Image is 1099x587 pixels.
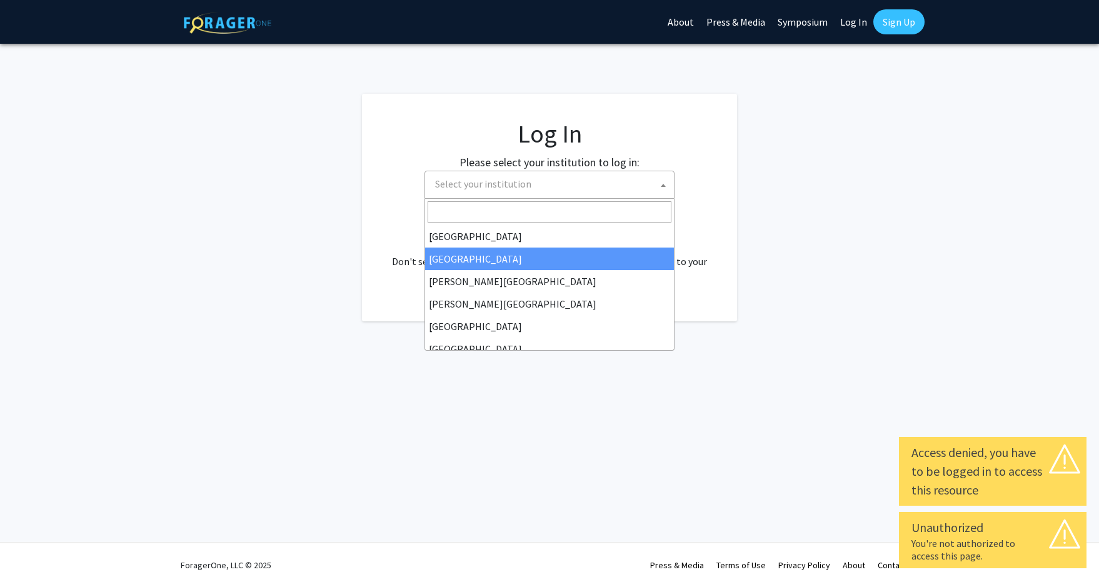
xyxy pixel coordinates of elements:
li: [GEOGRAPHIC_DATA] [425,315,674,338]
span: Select your institution [430,171,674,197]
a: Press & Media [650,559,704,571]
li: [GEOGRAPHIC_DATA] [425,248,674,270]
li: [PERSON_NAME][GEOGRAPHIC_DATA] [425,293,674,315]
span: Select your institution [435,178,531,190]
label: Please select your institution to log in: [459,154,640,171]
li: [GEOGRAPHIC_DATA] [425,225,674,248]
div: Access denied, you have to be logged in to access this resource [911,443,1074,499]
iframe: Chat [9,531,53,578]
span: Select your institution [424,171,675,199]
h1: Log In [387,119,712,149]
li: [PERSON_NAME][GEOGRAPHIC_DATA] [425,270,674,293]
a: About [843,559,865,571]
img: ForagerOne Logo [184,12,271,34]
div: No account? . Don't see your institution? about bringing ForagerOne to your institution. [387,224,712,284]
div: You're not authorized to access this page. [911,537,1074,562]
div: ForagerOne, LLC © 2025 [181,543,271,587]
a: Contact Us [878,559,918,571]
a: Terms of Use [716,559,766,571]
a: Privacy Policy [778,559,830,571]
div: Unauthorized [911,518,1074,537]
input: Search [428,201,671,223]
a: Sign Up [873,9,925,34]
li: [GEOGRAPHIC_DATA] [425,338,674,360]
